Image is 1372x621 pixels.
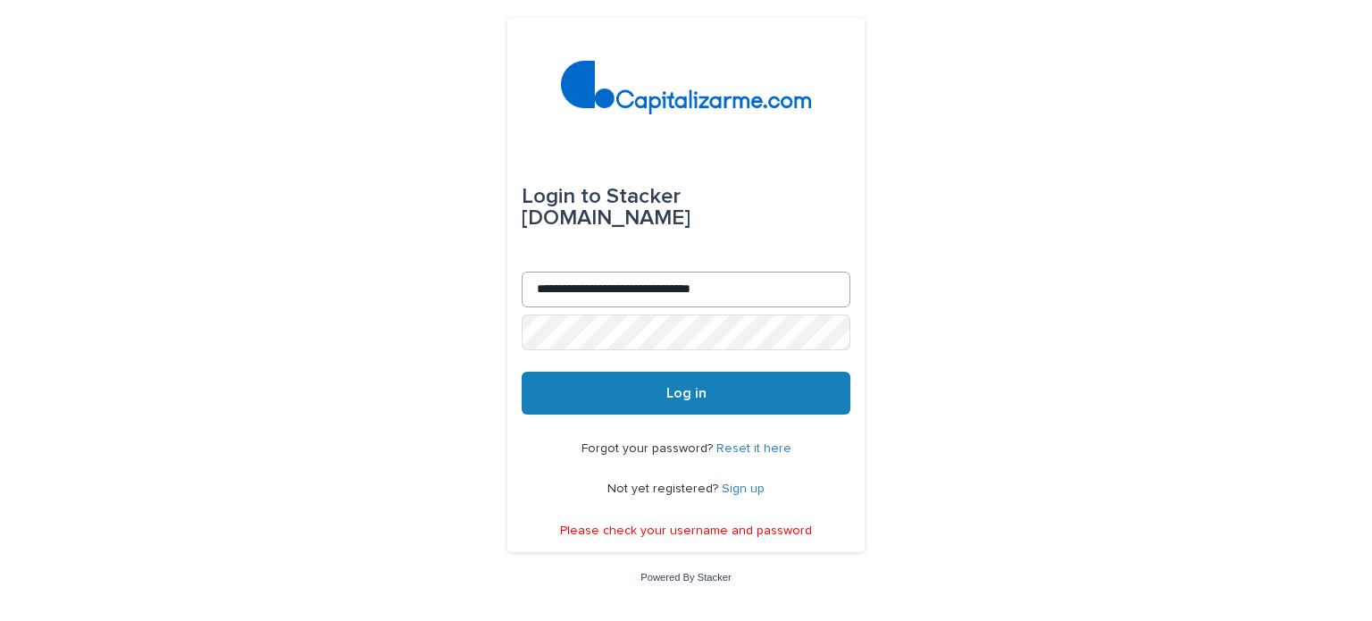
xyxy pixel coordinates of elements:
span: Login to [522,186,601,207]
a: Sign up [722,483,765,495]
a: Powered By Stacker [640,572,731,583]
button: Log in [522,372,850,415]
a: Reset it here [716,442,791,455]
span: Not yet registered? [607,483,722,495]
span: Log in [666,386,707,400]
div: Stacker [DOMAIN_NAME] [522,172,850,243]
img: 4arMvv9wSvmHTHbXwTim [561,61,812,114]
span: Forgot your password? [581,442,716,455]
p: Please check your username and password [560,524,812,539]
